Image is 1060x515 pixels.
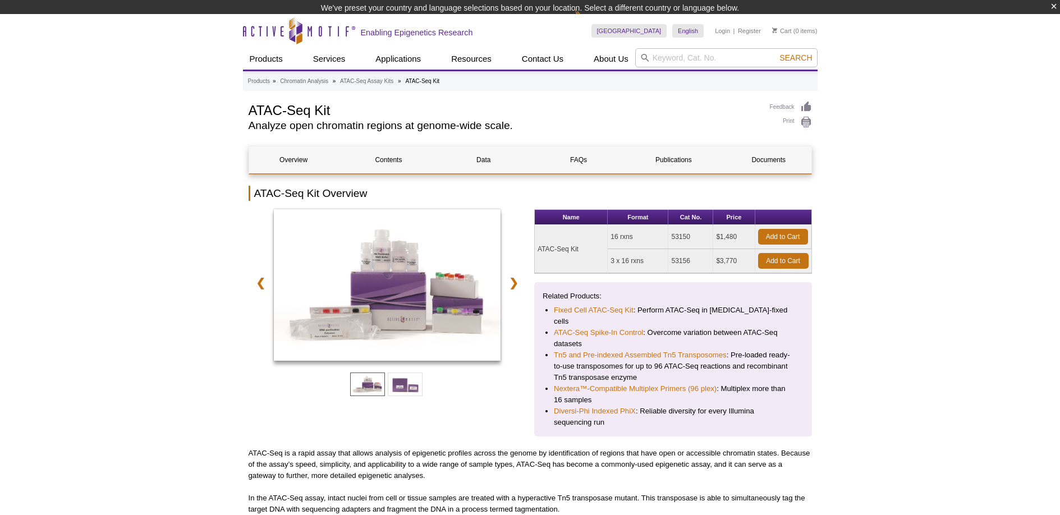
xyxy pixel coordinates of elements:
li: : Reliable diversity for every Illumina sequencing run [554,406,792,428]
a: Services [306,48,352,70]
h1: ATAC-Seq Kit [249,101,759,118]
a: Print [770,116,812,128]
td: 53156 [668,249,713,273]
a: English [672,24,704,38]
img: Your Cart [772,27,777,33]
h2: Enabling Epigenetics Research [361,27,473,38]
img: Change Here [575,8,604,35]
a: ATAC-Seq Spike-In Control [554,327,643,338]
li: (0 items) [772,24,818,38]
li: : Multiplex more than 16 samples [554,383,792,406]
th: Price [713,210,755,225]
li: » [333,78,336,84]
td: 3 x 16 rxns [608,249,668,273]
li: : Overcome variation between ATAC-Seq datasets [554,327,792,350]
button: Search [776,53,815,63]
a: Add to Cart [758,229,808,245]
h2: ATAC-Seq Kit Overview [249,186,812,201]
li: : Pre-loaded ready-to-use transposomes for up to 96 ATAC-Seq reactions and recombinant Tn5 transp... [554,350,792,383]
input: Keyword, Cat. No. [635,48,818,67]
li: | [733,24,735,38]
a: Diversi-Phi Indexed PhiX [554,406,636,417]
a: Nextera™-Compatible Multiplex Primers (96 plex) [554,383,717,394]
a: Applications [369,48,428,70]
a: Add to Cart [758,253,809,269]
span: Search [779,53,812,62]
li: » [398,78,401,84]
th: Name [535,210,608,225]
a: Resources [444,48,498,70]
a: Cart [772,27,792,35]
a: Contact Us [515,48,570,70]
th: Cat No. [668,210,713,225]
td: $1,480 [713,225,755,249]
a: Products [243,48,290,70]
a: Products [248,76,270,86]
p: In the ATAC-Seq assay, intact nuclei from cell or tissue samples are treated with a hyperactive T... [249,493,812,515]
td: 16 rxns [608,225,668,249]
a: Overview [249,146,338,173]
td: 53150 [668,225,713,249]
a: ❯ [502,270,526,296]
a: Publications [629,146,718,173]
h2: Analyze open chromatin regions at genome-wide scale. [249,121,759,131]
li: : Perform ATAC-Seq in [MEDICAL_DATA]-fixed cells [554,305,792,327]
a: Tn5 and Pre-indexed Assembled Tn5 Transposomes [554,350,727,361]
a: FAQs [534,146,623,173]
li: ATAC-Seq Kit [405,78,439,84]
th: Format [608,210,668,225]
img: ATAC-Seq Kit [274,209,501,361]
a: Documents [724,146,813,173]
a: Data [439,146,528,173]
a: ATAC-Seq Assay Kits [340,76,393,86]
a: Chromatin Analysis [280,76,328,86]
a: Login [715,27,730,35]
td: $3,770 [713,249,755,273]
a: Feedback [770,101,812,113]
a: ATAC-Seq Kit [274,209,501,364]
a: ❮ [249,270,273,296]
a: Fixed Cell ATAC-Seq Kit [554,305,634,316]
p: Related Products: [543,291,804,302]
a: About Us [587,48,635,70]
a: Register [738,27,761,35]
td: ATAC-Seq Kit [535,225,608,273]
li: » [273,78,276,84]
p: ATAC-Seq is a rapid assay that allows analysis of epigenetic profiles across the genome by identi... [249,448,812,481]
a: [GEOGRAPHIC_DATA] [591,24,667,38]
a: Contents [344,146,433,173]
